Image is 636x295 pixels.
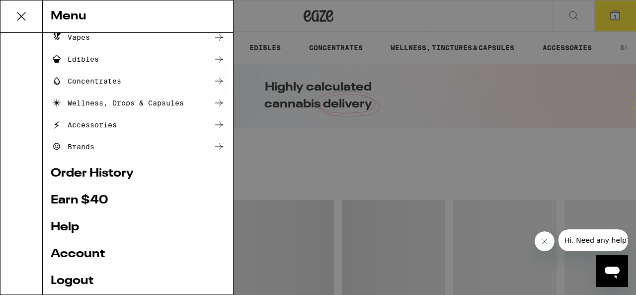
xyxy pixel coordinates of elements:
a: Edibles [51,53,225,65]
a: Help [51,221,225,233]
div: Wellness, Drops & Capsules [51,97,184,109]
iframe: Close message [535,231,555,251]
div: Edibles [51,53,99,65]
a: Accessories [51,119,225,131]
div: Brands [51,141,94,153]
a: Account [51,248,225,260]
div: Menu [43,0,233,33]
a: Vapes [51,31,225,43]
a: Brands [51,141,225,153]
iframe: Message from company [558,229,628,251]
div: Concentrates [51,75,121,87]
a: Wellness, Drops & Capsules [51,97,225,109]
a: Order History [51,168,225,180]
div: Accessories [51,119,117,131]
a: Concentrates [51,75,225,87]
span: Hi. Need any help? [6,7,72,15]
a: Logout [51,275,225,287]
iframe: Button to launch messaging window [596,255,628,287]
a: Earn $ 40 [51,195,225,206]
div: Vapes [51,31,90,43]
